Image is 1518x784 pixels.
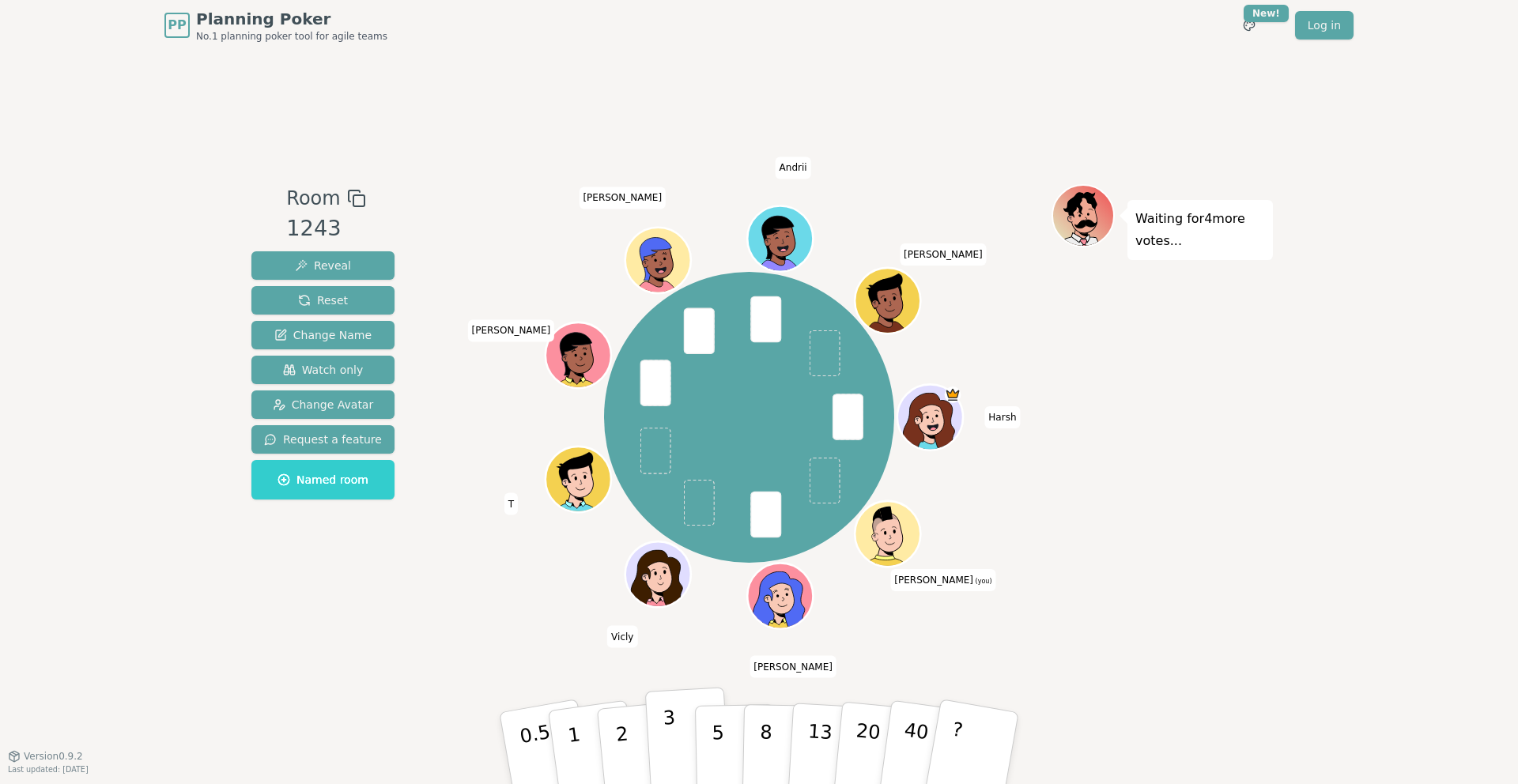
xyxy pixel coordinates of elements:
[295,258,351,273] span: Reveal
[196,8,387,30] span: Planning Poker
[251,390,395,419] button: Change Avatar
[776,156,811,179] span: Click to change your name
[1235,11,1263,40] button: New!
[8,765,89,774] span: Last updated: [DATE]
[168,16,186,35] span: PP
[278,472,368,488] span: Named room
[8,750,83,763] button: Version0.9.2
[945,386,961,403] span: Harsh is the host
[579,187,666,209] span: Click to change your name
[750,656,836,678] span: Click to change your name
[274,327,372,343] span: Change Name
[251,356,395,384] button: Watch only
[251,321,395,349] button: Change Name
[251,460,395,499] button: Named room
[264,432,382,447] span: Request a feature
[1135,208,1265,252] p: Waiting for 4 more votes...
[251,286,395,315] button: Reset
[286,184,340,213] span: Room
[468,319,555,341] span: Click to change your name
[857,503,919,564] button: Click to change your avatar
[1295,11,1354,40] a: Log in
[1244,5,1289,22] div: New!
[24,750,83,763] span: Version 0.9.2
[890,569,995,591] span: Click to change your name
[900,243,987,266] span: Click to change your name
[196,30,387,43] span: No.1 planning poker tool for agile teams
[984,406,1020,428] span: Click to change your name
[607,625,637,647] span: Click to change your name
[504,493,518,515] span: Click to change your name
[251,251,395,280] button: Reveal
[164,8,387,43] a: PPPlanning PokerNo.1 planning poker tool for agile teams
[298,292,348,308] span: Reset
[286,213,365,245] div: 1243
[251,425,395,454] button: Request a feature
[283,362,364,378] span: Watch only
[273,397,374,413] span: Change Avatar
[973,578,992,585] span: (you)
